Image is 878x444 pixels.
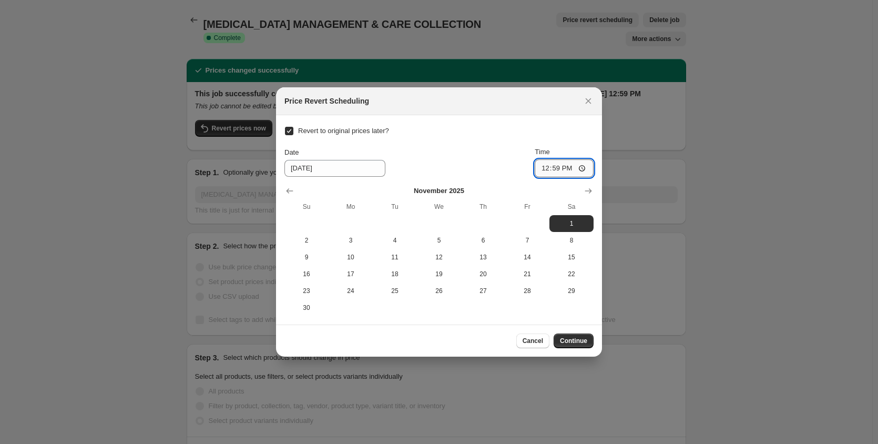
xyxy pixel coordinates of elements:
span: Date [284,148,299,156]
button: Thursday November 27 2025 [461,282,505,299]
span: 30 [289,304,324,312]
button: Show previous month, October 2025 [282,184,297,198]
span: 12 [421,253,457,261]
button: Show next month, December 2025 [581,184,596,198]
span: 15 [554,253,589,261]
button: Saturday November 22 2025 [549,266,594,282]
button: Thursday November 20 2025 [461,266,505,282]
span: 17 [333,270,369,278]
span: 13 [465,253,501,261]
span: Revert to original prices later? [298,127,389,135]
span: 8 [554,236,589,245]
button: Cancel [516,334,549,348]
h2: Price Revert Scheduling [284,96,369,106]
span: 11 [377,253,413,261]
input: 12:00 [535,159,594,177]
span: 29 [554,287,589,295]
span: 21 [509,270,545,278]
button: Sunday November 30 2025 [284,299,329,316]
input: 10/1/2025 [284,160,385,177]
button: Monday November 17 2025 [329,266,373,282]
th: Thursday [461,198,505,215]
span: Cancel [523,337,543,345]
span: We [421,203,457,211]
button: Monday November 3 2025 [329,232,373,249]
span: 10 [333,253,369,261]
button: Sunday November 23 2025 [284,282,329,299]
button: Monday November 10 2025 [329,249,373,266]
span: 6 [465,236,501,245]
button: Sunday November 16 2025 [284,266,329,282]
th: Monday [329,198,373,215]
button: Saturday November 29 2025 [549,282,594,299]
button: Friday November 14 2025 [505,249,549,266]
span: Fr [509,203,545,211]
button: Thursday November 13 2025 [461,249,505,266]
button: Tuesday November 4 2025 [373,232,417,249]
span: 2 [289,236,324,245]
th: Tuesday [373,198,417,215]
span: 14 [509,253,545,261]
span: 7 [509,236,545,245]
span: 4 [377,236,413,245]
th: Friday [505,198,549,215]
th: Wednesday [417,198,461,215]
span: Time [535,148,549,156]
span: 5 [421,236,457,245]
span: 18 [377,270,413,278]
button: Continue [554,334,594,348]
span: 1 [554,219,589,228]
button: Wednesday November 19 2025 [417,266,461,282]
button: Tuesday November 25 2025 [373,282,417,299]
span: 20 [465,270,501,278]
span: Tu [377,203,413,211]
button: Sunday November 9 2025 [284,249,329,266]
button: Wednesday November 26 2025 [417,282,461,299]
span: 9 [289,253,324,261]
span: 23 [289,287,324,295]
span: 22 [554,270,589,278]
span: Su [289,203,324,211]
button: Tuesday November 11 2025 [373,249,417,266]
span: Th [465,203,501,211]
button: Saturday November 1 2025 [549,215,594,232]
span: Continue [560,337,587,345]
button: Wednesday November 5 2025 [417,232,461,249]
span: 24 [333,287,369,295]
button: Wednesday November 12 2025 [417,249,461,266]
span: Sa [554,203,589,211]
button: Saturday November 8 2025 [549,232,594,249]
button: Close [581,94,596,108]
span: 27 [465,287,501,295]
span: 16 [289,270,324,278]
button: Friday November 21 2025 [505,266,549,282]
button: Tuesday November 18 2025 [373,266,417,282]
button: Saturday November 15 2025 [549,249,594,266]
span: 3 [333,236,369,245]
th: Saturday [549,198,594,215]
button: Friday November 7 2025 [505,232,549,249]
button: Sunday November 2 2025 [284,232,329,249]
button: Thursday November 6 2025 [461,232,505,249]
span: 19 [421,270,457,278]
span: Mo [333,203,369,211]
th: Sunday [284,198,329,215]
button: Monday November 24 2025 [329,282,373,299]
span: 26 [421,287,457,295]
span: 28 [509,287,545,295]
button: Friday November 28 2025 [505,282,549,299]
span: 25 [377,287,413,295]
